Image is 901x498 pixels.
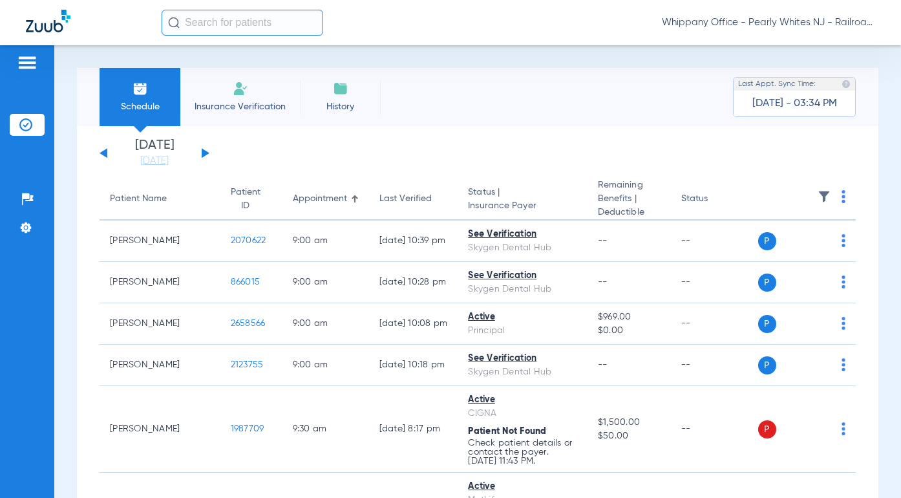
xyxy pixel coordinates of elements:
[468,310,577,324] div: Active
[231,319,266,328] span: 2658566
[282,345,369,386] td: 9:00 AM
[842,317,845,330] img: group-dot-blue.svg
[598,236,608,245] span: --
[468,228,577,241] div: See Verification
[231,186,260,213] div: Patient ID
[671,386,758,473] td: --
[598,206,661,219] span: Deductible
[369,303,458,345] td: [DATE] 10:08 PM
[162,10,323,36] input: Search for patients
[282,386,369,473] td: 9:30 AM
[671,303,758,345] td: --
[752,97,837,110] span: [DATE] - 03:34 PM
[598,416,661,429] span: $1,500.00
[468,199,577,213] span: Insurance Payer
[369,386,458,473] td: [DATE] 8:17 PM
[671,262,758,303] td: --
[671,221,758,262] td: --
[758,274,776,292] span: P
[598,429,661,443] span: $50.00
[468,438,577,466] p: Check patient details or contact the payer. [DATE] 11:43 PM.
[598,277,608,287] span: --
[100,303,220,345] td: [PERSON_NAME]
[293,192,347,206] div: Appointment
[282,303,369,345] td: 9:00 AM
[842,422,845,435] img: group-dot-blue.svg
[598,310,661,324] span: $969.00
[17,55,37,70] img: hamburger-icon
[738,78,816,91] span: Last Appt. Sync Time:
[333,81,348,96] img: History
[468,324,577,338] div: Principal
[758,420,776,438] span: P
[168,17,180,28] img: Search Icon
[468,365,577,379] div: Skygen Dental Hub
[231,186,272,213] div: Patient ID
[190,100,290,113] span: Insurance Verification
[758,315,776,333] span: P
[116,139,193,168] li: [DATE]
[231,360,264,369] span: 2123755
[468,283,577,296] div: Skygen Dental Hub
[842,276,845,288] img: group-dot-blue.svg
[468,427,546,436] span: Patient Not Found
[231,277,260,287] span: 866015
[458,179,588,221] th: Status |
[369,262,458,303] td: [DATE] 10:28 PM
[231,424,264,433] span: 1987709
[842,190,845,203] img: group-dot-blue.svg
[132,81,148,96] img: Schedule
[671,345,758,386] td: --
[100,386,220,473] td: [PERSON_NAME]
[379,192,432,206] div: Last Verified
[282,262,369,303] td: 9:00 AM
[598,324,661,338] span: $0.00
[231,236,266,245] span: 2070622
[369,221,458,262] td: [DATE] 10:39 PM
[379,192,448,206] div: Last Verified
[468,407,577,420] div: CIGNA
[468,352,577,365] div: See Verification
[233,81,248,96] img: Manual Insurance Verification
[662,16,875,29] span: Whippany Office - Pearly Whites NJ - Railroad Plaza Dental Associates Spec LLC - [GEOGRAPHIC_DATA...
[100,345,220,386] td: [PERSON_NAME]
[282,221,369,262] td: 9:00 AM
[588,179,671,221] th: Remaining Benefits |
[468,269,577,283] div: See Verification
[26,10,70,32] img: Zuub Logo
[116,155,193,168] a: [DATE]
[598,360,608,369] span: --
[758,232,776,250] span: P
[310,100,371,113] span: History
[758,356,776,374] span: P
[110,192,167,206] div: Patient Name
[100,262,220,303] td: [PERSON_NAME]
[468,241,577,255] div: Skygen Dental Hub
[100,221,220,262] td: [PERSON_NAME]
[468,480,577,493] div: Active
[842,234,845,247] img: group-dot-blue.svg
[109,100,171,113] span: Schedule
[110,192,210,206] div: Patient Name
[818,190,831,203] img: filter.svg
[842,358,845,371] img: group-dot-blue.svg
[842,80,851,89] img: last sync help info
[468,393,577,407] div: Active
[671,179,758,221] th: Status
[293,192,359,206] div: Appointment
[836,436,901,498] iframe: Chat Widget
[369,345,458,386] td: [DATE] 10:18 PM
